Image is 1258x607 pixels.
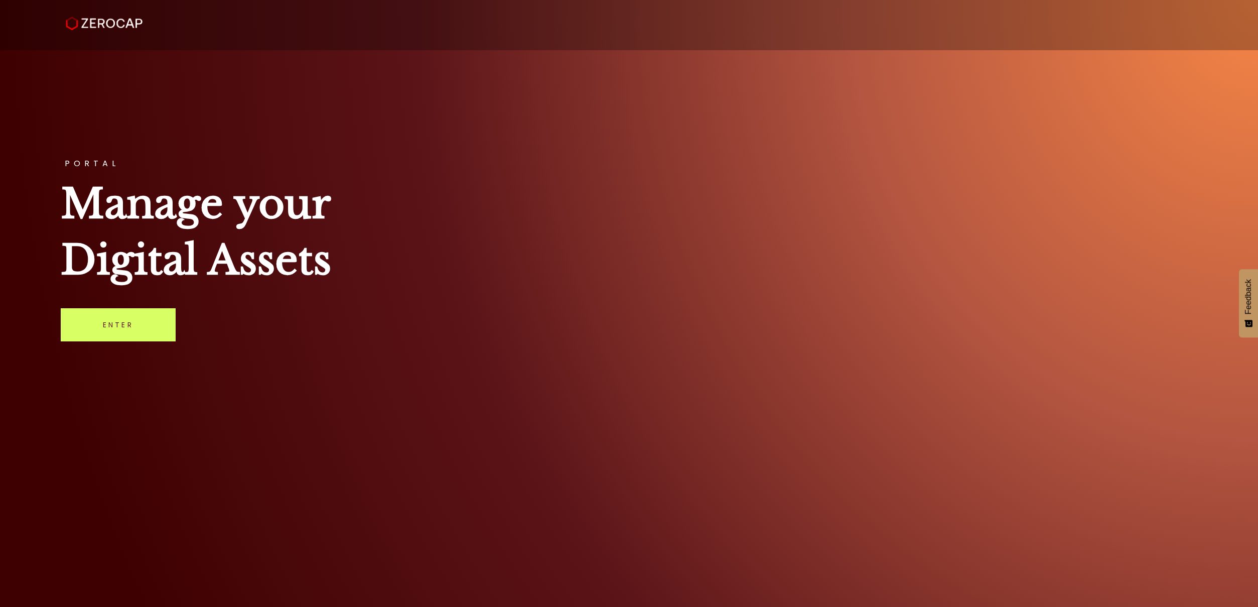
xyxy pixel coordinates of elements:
a: Enter [61,308,176,341]
h3: PORTAL [61,160,1197,168]
button: Feedback - Show survey [1239,269,1258,337]
span: Feedback [1244,279,1253,314]
img: ZeroCap [66,17,143,31]
h1: Manage your Digital Assets [61,176,1197,288]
